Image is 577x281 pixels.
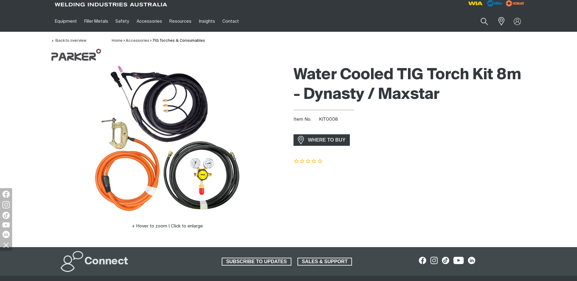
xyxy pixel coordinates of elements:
[195,11,218,32] a: Insights
[2,201,10,208] img: Instagram
[85,255,128,268] h2: Connect
[126,39,149,43] a: Accessories
[1,240,11,250] img: hide socials
[166,11,195,32] a: Resources
[153,39,205,43] a: TIG Torches & Consumables
[51,39,86,43] a: Back to overview
[2,191,10,198] img: Facebook
[112,39,123,43] a: Home
[304,135,350,145] span: WHERE TO BUY
[2,212,10,219] img: TikTok
[112,38,205,44] nav: Breadcrumb
[298,258,352,266] span: SALES & SUPPORT
[112,11,133,32] a: Safety
[222,258,291,266] a: SUBSCRIBE TO UPDATES
[81,11,112,32] a: Filler Metals
[92,62,243,214] img: Water Cooled TIG Torch Kit 8m - Dynasty / Maxstar
[128,223,207,230] button: Hover to zoom | Click to enlarge
[293,159,323,164] span: Rating: {0}
[474,14,495,28] button: Search products
[51,11,81,32] a: Equipment
[2,231,10,238] img: LinkedIn
[293,134,350,145] a: WHERE TO BUY
[51,11,407,32] nav: Main
[297,258,352,266] a: SALES & SUPPORT
[466,14,494,28] input: Product name or item number...
[319,117,338,122] span: KIT0008
[293,116,318,123] span: Item No.
[219,11,243,32] a: Contact
[293,65,526,105] h1: Water Cooled TIG Torch Kit 8m - Dynasty / Maxstar
[2,222,10,227] img: YouTube
[133,11,166,32] a: Accessories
